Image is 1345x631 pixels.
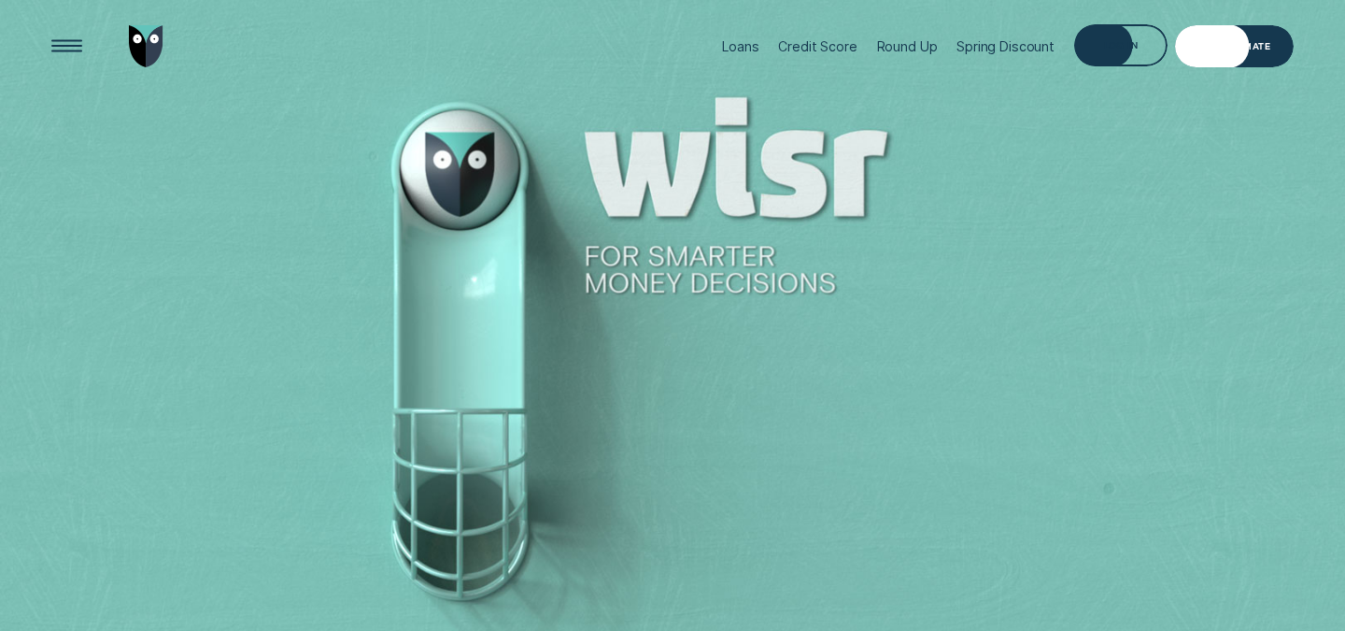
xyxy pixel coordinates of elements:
div: Credit Score [778,38,857,54]
img: Wisr [129,25,163,67]
button: Log in [1074,24,1168,66]
div: Spring Discount [956,38,1055,54]
button: Open Menu [46,25,88,67]
a: Get Estimate [1175,25,1294,67]
div: Round Up [877,38,938,54]
div: Loans [722,38,758,54]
